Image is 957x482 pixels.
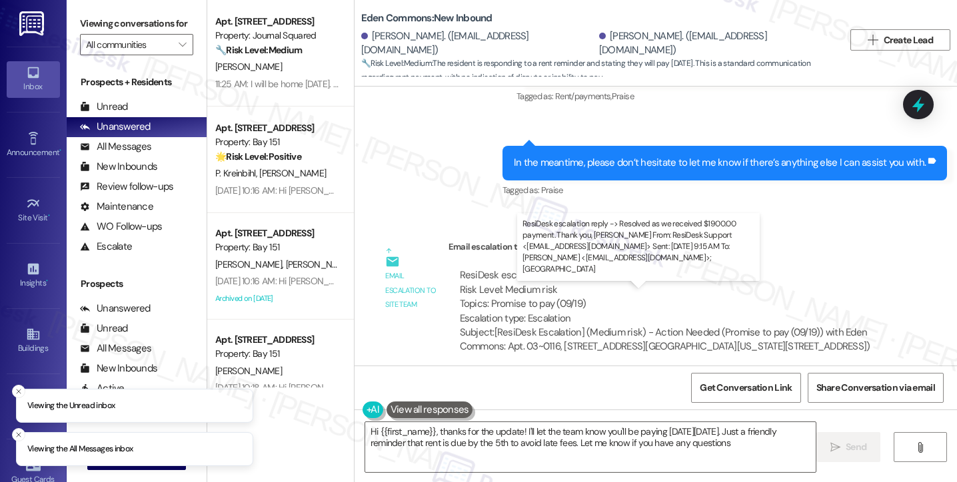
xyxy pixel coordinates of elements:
[555,91,612,102] span: Rent/payments ,
[215,44,302,56] strong: 🔧 Risk Level: Medium
[846,440,866,454] span: Send
[522,218,754,276] p: ResiDesk escalation reply -> Resolved as we received $1900.00 payment. Thank you, [PERSON_NAME] F...
[215,15,339,29] div: Apt. [STREET_ADDRESS]
[691,373,800,403] button: Get Conversation Link
[27,399,115,411] p: Viewing the Unread inbox
[700,381,792,395] span: Get Conversation Link
[215,240,339,254] div: Property: Bay 151
[215,78,774,90] div: 11:25 AM: I will be home [DATE]. And I prefer not to give permission to enter when I am not at ho...
[361,29,596,58] div: [PERSON_NAME]. ([EMAIL_ADDRESS][DOMAIN_NAME])
[12,384,25,397] button: Close toast
[361,58,432,69] strong: 🔧 Risk Level: Medium
[361,11,492,25] b: Eden Commons: New Inbound
[514,156,926,170] div: In the meantime, please don’t hesitate to let me know if there’s anything else I can assist you w...
[868,35,878,45] i: 
[80,240,132,254] div: Escalate
[460,268,886,326] div: ResiDesk escalation to site team -> Risk Level: Medium risk Topics: Promise to pay (09/19) Escala...
[850,29,950,51] button: Create Lead
[599,29,834,58] div: [PERSON_NAME]. ([EMAIL_ADDRESS][DOMAIN_NAME])
[80,140,151,154] div: All Messages
[365,422,816,472] textarea: Hi {{first_name}}, thanks for the update! I'll let the team know you'll be paying [DATE][DATE]. J...
[884,33,933,47] span: Create Lead
[19,11,47,36] img: ResiDesk Logo
[808,373,944,403] button: Share Conversation via email
[80,302,151,316] div: Unanswered
[215,135,339,149] div: Property: Bay 151
[46,276,48,286] span: •
[541,184,563,196] span: Praise
[214,290,340,307] div: Archived on [DATE]
[830,442,840,453] i: 
[816,381,935,395] span: Share Conversation via email
[215,121,339,135] div: Apt. [STREET_ADDRESS]
[215,226,339,240] div: Apt. [STREET_ADDRESS]
[80,180,173,194] div: Review follow-ups
[502,180,947,200] div: Tagged as:
[80,322,128,336] div: Unread
[48,211,50,220] span: •
[27,443,133,455] p: Viewing the All Messages inbox
[215,347,339,361] div: Property: Bay 151
[215,258,286,270] span: [PERSON_NAME]
[816,432,881,462] button: Send
[80,200,153,214] div: Maintenance
[80,160,157,174] div: New Inbounds
[7,323,60,359] a: Buildings
[915,442,925,453] i: 
[215,365,282,377] span: [PERSON_NAME]
[12,428,25,441] button: Close toast
[516,87,947,106] div: Tagged as:
[215,29,339,43] div: Property: Journal Squared
[179,39,186,50] i: 
[86,34,172,55] input: All communities
[385,269,437,312] div: Email escalation to site team
[215,61,282,73] span: [PERSON_NAME]
[361,57,844,85] span: : The resident is responding to a rent reminder and stating they will pay [DATE]. This is a stand...
[7,61,60,97] a: Inbox
[449,240,897,258] div: Email escalation to site team
[7,192,60,228] a: Site Visit •
[460,326,886,354] div: Subject: [ResiDesk Escalation] (Medium risk) - Action Needed (Promise to pay (09/19)) with Eden C...
[80,100,128,114] div: Unread
[80,13,193,34] label: Viewing conversations for
[7,258,60,294] a: Insights •
[80,342,151,356] div: All Messages
[67,277,207,291] div: Prospects
[67,75,207,89] div: Prospects + Residents
[612,91,634,102] span: Praise
[215,150,301,162] strong: 🌟 Risk Level: Positive
[80,361,157,375] div: New Inbounds
[215,167,259,179] span: P. Kreinbihl
[7,389,60,425] a: Leads
[285,258,352,270] span: [PERSON_NAME]
[259,167,326,179] span: [PERSON_NAME]
[80,220,162,234] div: WO Follow-ups
[59,146,61,155] span: •
[80,120,151,134] div: Unanswered
[215,333,339,347] div: Apt. [STREET_ADDRESS]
